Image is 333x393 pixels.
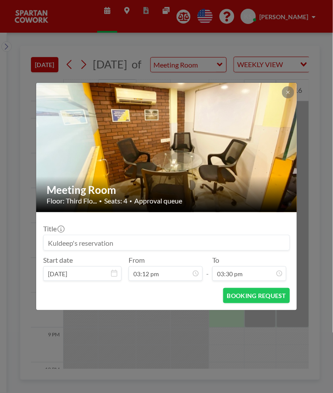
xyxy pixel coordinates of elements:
[36,49,298,245] img: 537.jpg
[134,196,182,205] span: Approval queue
[43,224,64,233] label: Title
[47,183,287,196] h2: Meeting Room
[104,196,127,205] span: Seats: 4
[99,198,102,204] span: •
[129,198,132,204] span: •
[44,235,289,250] input: Kuldeep's reservation
[129,256,145,264] label: From
[47,196,97,205] span: Floor: Third Flo...
[212,256,219,264] label: To
[206,259,209,278] span: -
[223,288,290,303] button: BOOKING REQUEST
[43,256,73,264] label: Start date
